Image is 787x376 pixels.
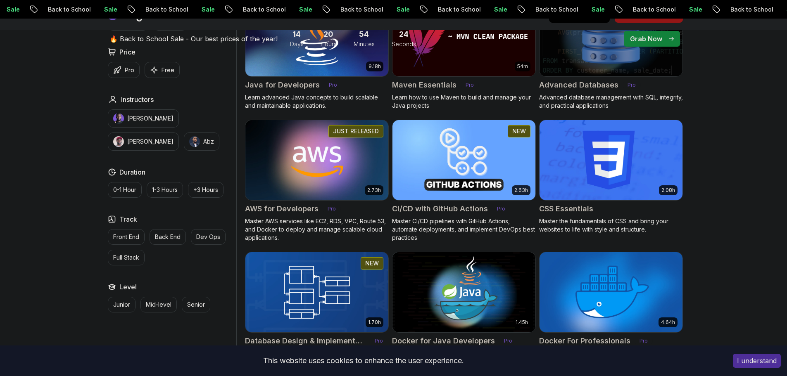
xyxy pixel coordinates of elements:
p: Senior [187,300,205,309]
button: Full Stack [108,250,145,265]
p: Master the fundamentals of CSS and bring your websites to life with style and structure. [539,217,683,234]
h2: Maven Essentials [392,79,457,91]
h2: Docker for Java Developers [392,335,495,347]
img: instructor img [113,136,124,147]
p: 54m [517,63,528,70]
img: instructor img [189,136,200,147]
p: Abz [203,137,214,146]
p: Back to School [253,5,309,14]
p: Sale [699,5,726,14]
p: Free [162,66,174,74]
a: CI/CD with GitHub Actions card2.63hNEWCI/CD with GitHub ActionsProMaster CI/CD pipelines with Git... [392,120,536,242]
p: Learn how to use Maven to build and manage your Java projects [392,93,536,110]
img: Database Design & Implementation card [245,252,388,332]
h2: Instructors [121,95,154,104]
p: Sale [504,5,531,14]
h2: Level [119,282,137,292]
h2: AWS for Developers [245,203,319,215]
button: Mid-level [140,297,177,312]
img: Docker for Java Developers card [392,252,535,332]
a: AWS for Developers card2.73hJUST RELEASEDAWS for DevelopersProMaster AWS services like EC2, RDS, ... [245,120,389,242]
span: 54 Minutes [359,28,369,40]
p: Sale [17,5,43,14]
p: Grab Now [630,34,662,44]
img: Docker For Professionals card [540,252,682,332]
p: Back to School [58,5,114,14]
span: Minutes [354,40,375,48]
p: Junior [113,300,130,309]
button: instructor img[PERSON_NAME] [108,109,179,128]
span: 14 Days [292,28,301,40]
h2: CSS Essentials [539,203,593,215]
p: [PERSON_NAME] [127,137,174,146]
button: instructor img[PERSON_NAME] [108,132,179,151]
h2: Java for Developers [245,79,320,91]
button: Front End [108,229,145,245]
p: 🔥 Back to School Sale - Our best prices of the year! [109,34,278,44]
span: Days [290,40,304,48]
p: Sale [407,5,433,14]
p: Pro [461,81,479,89]
p: Front End [113,233,139,241]
p: [PERSON_NAME] [127,114,174,123]
p: Pro [499,337,517,345]
h2: Docker For Professionals [539,335,630,347]
p: Full Stack [113,253,139,262]
span: Seconds [392,40,416,48]
img: CSS Essentials card [540,120,682,200]
p: Master AWS services like EC2, RDS, VPC, Route 53, and Docker to deploy and manage scalable cloud ... [245,217,389,242]
p: 2.63h [514,187,528,194]
button: 0-1 Hour [108,182,142,198]
p: Back to School [546,5,602,14]
p: Sale [602,5,628,14]
p: Back to School [643,5,699,14]
p: Pro [125,66,134,74]
p: Master CI/CD pipelines with GitHub Actions, automate deployments, and implement DevOps best pract... [392,217,536,242]
h2: Advanced Databases [539,79,618,91]
p: Sale [212,5,238,14]
img: instructor img [113,113,124,124]
h2: Duration [119,167,145,177]
h2: CI/CD with GitHub Actions [392,203,488,215]
p: 2.08h [661,187,675,194]
span: 24 Seconds [399,28,409,40]
p: JUST RELEASED [333,127,379,135]
p: Pro [323,205,341,213]
p: Pro [324,81,342,89]
p: 0-1 Hour [113,186,136,194]
p: Pro [370,337,388,345]
p: Sale [114,5,141,14]
p: Pro [492,205,510,213]
p: Back End [155,233,181,241]
p: Pro [635,337,653,345]
p: Back to School [156,5,212,14]
button: Pro [108,62,140,78]
h2: Track [119,214,137,224]
a: Database Design & Implementation card1.70hNEWDatabase Design & ImplementationProSkills in databas... [245,252,389,366]
button: instructor imgAbz [184,132,219,151]
button: 1-3 Hours [147,182,183,198]
p: Sale [309,5,336,14]
a: Docker For Professionals card4.64hDocker For ProfessionalsProLearn Docker and containerization to... [539,252,683,374]
div: This website uses cookies to enhance the user experience. [6,352,720,370]
p: NEW [512,127,526,135]
span: 20 Hours [323,28,333,40]
p: NEW [365,259,379,267]
button: Free [145,62,180,78]
p: Pro [623,81,641,89]
button: Accept cookies [733,354,781,368]
p: 1.70h [368,319,381,326]
a: CSS Essentials card2.08hCSS EssentialsMaster the fundamentals of CSS and bring your websites to l... [539,120,683,234]
p: Mid-level [146,300,171,309]
p: +3 Hours [193,186,218,194]
button: +3 Hours [188,182,223,198]
p: 4.64h [661,319,675,326]
p: Advanced database management with SQL, integrity, and practical applications [539,93,683,110]
p: 9.18h [369,63,381,70]
p: 2.73h [367,187,381,194]
img: AWS for Developers card [242,118,392,202]
button: Senior [182,297,210,312]
img: CI/CD with GitHub Actions card [392,120,535,200]
p: Dev Ops [196,233,220,241]
p: Learn advanced Java concepts to build scalable and maintainable applications. [245,93,389,110]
